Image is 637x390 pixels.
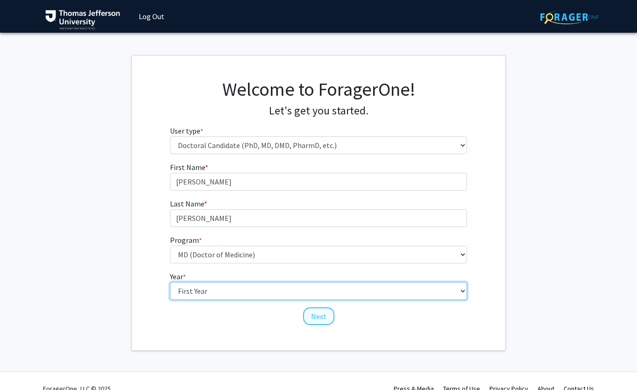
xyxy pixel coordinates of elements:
[303,307,334,325] button: Next
[170,78,467,100] h1: Welcome to ForagerOne!
[170,125,203,136] label: User type
[540,10,599,24] img: ForagerOne Logo
[7,348,40,383] iframe: Chat
[170,271,186,282] label: Year
[170,163,205,172] span: First Name
[170,199,204,208] span: Last Name
[170,234,202,246] label: Program
[45,10,120,29] img: Thomas Jefferson University Logo
[170,104,467,118] h4: Let's get you started.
